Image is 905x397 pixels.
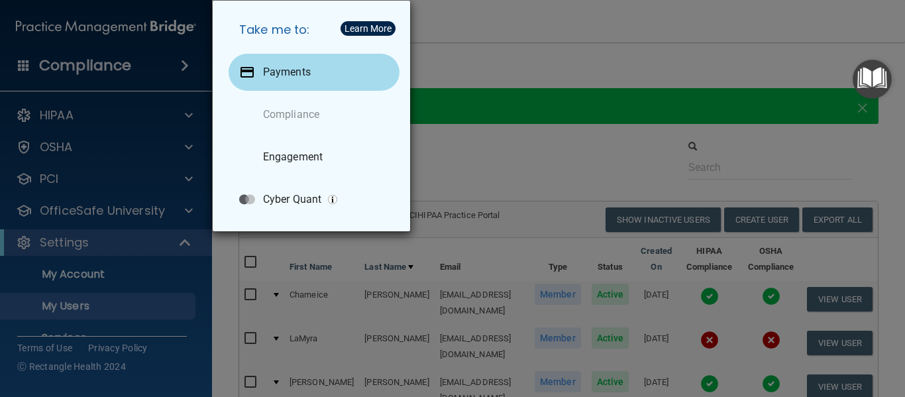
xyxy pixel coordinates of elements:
button: Open Resource Center [853,60,892,99]
a: Cyber Quant [229,181,399,218]
a: Engagement [229,139,399,176]
a: Compliance [229,96,399,133]
p: Payments [263,66,311,79]
p: Engagement [263,150,323,164]
div: Learn More [345,24,392,33]
a: Payments [229,54,399,91]
iframe: Drift Widget Chat Controller [839,306,889,356]
button: Learn More [341,21,396,36]
p: Cyber Quant [263,193,321,206]
h5: Take me to: [229,11,399,48]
